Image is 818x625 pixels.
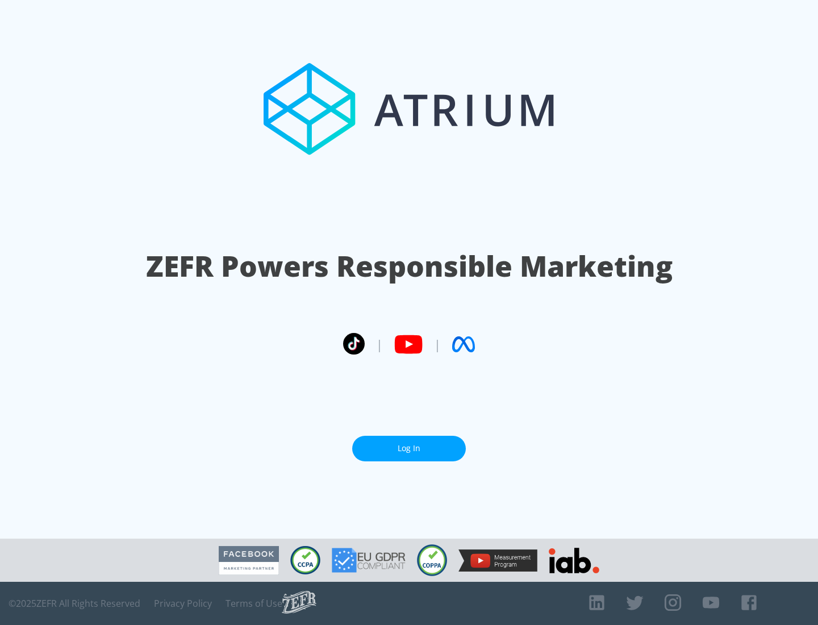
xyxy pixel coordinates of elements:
img: CCPA Compliant [290,546,320,574]
a: Log In [352,436,466,461]
span: | [376,336,383,353]
span: | [434,336,441,353]
img: GDPR Compliant [332,548,406,573]
img: IAB [549,548,599,573]
span: © 2025 ZEFR All Rights Reserved [9,598,140,609]
img: YouTube Measurement Program [458,549,537,572]
img: COPPA Compliant [417,544,447,576]
a: Privacy Policy [154,598,212,609]
a: Terms of Use [226,598,282,609]
h1: ZEFR Powers Responsible Marketing [146,247,673,286]
img: Facebook Marketing Partner [219,546,279,575]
